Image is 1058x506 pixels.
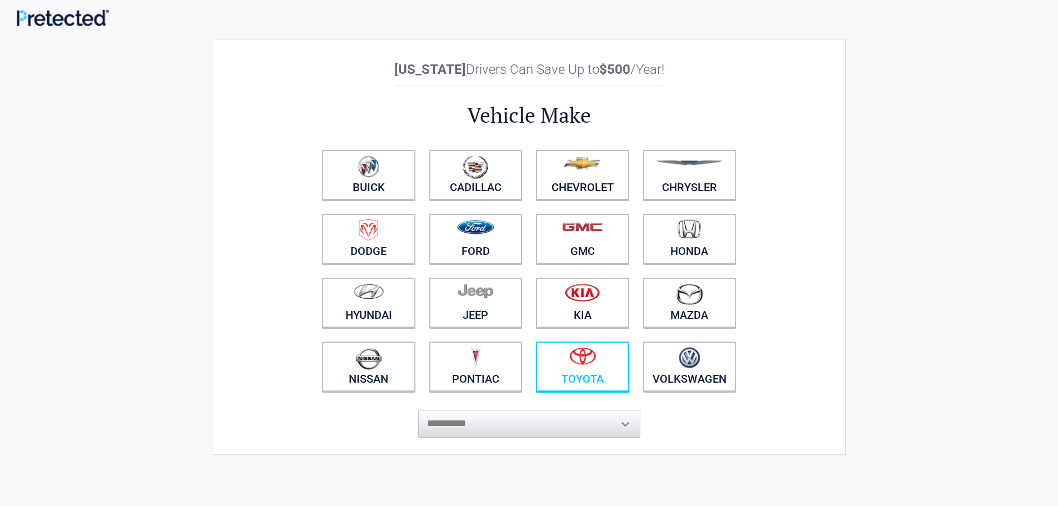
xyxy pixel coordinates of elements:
a: GMC [536,214,629,264]
img: chrysler [655,161,723,166]
a: Toyota [536,342,629,392]
a: Chrysler [643,150,736,200]
a: Mazda [643,278,736,328]
a: Ford [429,214,523,264]
img: buick [358,156,379,178]
a: Buick [322,150,415,200]
a: Hyundai [322,278,415,328]
img: chevrolet [564,157,601,169]
img: toyota [569,347,596,365]
img: pontiac [470,347,481,368]
img: mazda [675,283,703,305]
img: ford [457,220,494,234]
img: honda [678,219,701,239]
a: Honda [643,214,736,264]
h2: Vehicle Make [315,101,743,129]
a: Kia [536,278,629,328]
img: cadillac [463,156,488,179]
img: Main Logo [17,9,109,26]
b: $500 [599,62,630,77]
img: kia [565,283,600,302]
img: dodge [359,219,378,241]
b: [US_STATE] [394,62,466,77]
img: nissan [355,347,382,370]
a: Dodge [322,214,415,264]
a: Chevrolet [536,150,629,200]
a: Pontiac [429,342,523,392]
a: Jeep [429,278,523,328]
img: gmc [562,222,603,232]
img: volkswagen [679,347,700,369]
a: Cadillac [429,150,523,200]
a: Volkswagen [643,342,736,392]
img: hyundai [353,283,384,299]
img: jeep [458,283,493,299]
h2: Drivers Can Save Up to /Year [315,62,743,77]
a: Nissan [322,342,415,392]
